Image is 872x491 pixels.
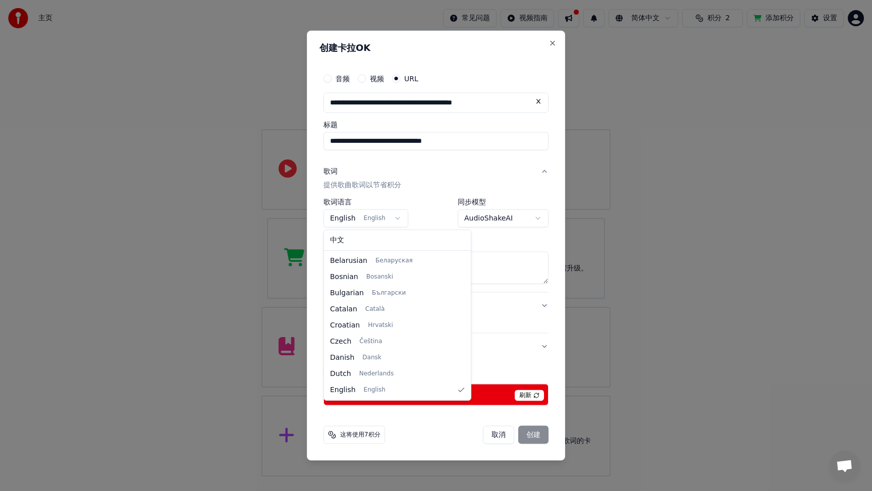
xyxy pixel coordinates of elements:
[368,321,393,330] span: Hrvatski
[366,273,393,281] span: Bosanski
[330,385,356,395] span: English
[362,354,381,362] span: Dansk
[330,288,364,298] span: Bulgarian
[330,272,358,282] span: Bosnian
[372,289,406,297] span: Български
[330,369,351,379] span: Dutch
[359,370,394,378] span: Nederlands
[365,305,385,313] span: Català
[330,256,367,266] span: Belarusian
[330,337,351,347] span: Czech
[330,353,354,363] span: Danish
[330,304,357,314] span: Catalan
[330,320,360,331] span: Croatian
[364,386,386,394] span: English
[359,338,382,346] span: Čeština
[375,257,413,265] span: Беларуская
[330,235,344,245] span: 中文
